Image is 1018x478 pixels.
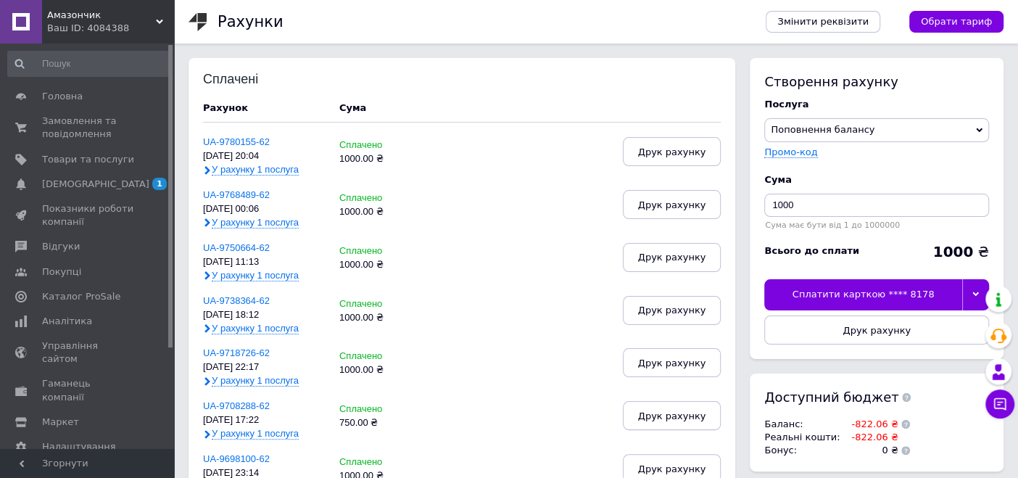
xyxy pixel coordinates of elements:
[339,313,422,324] div: 1000.00 ₴
[764,388,898,406] span: Доступний бюджет
[339,365,422,376] div: 1000.00 ₴
[623,137,721,166] button: Друк рахунку
[339,299,422,310] div: Сплачено
[42,377,134,403] span: Гаманець компанії
[203,136,270,147] a: UA-9780155-62
[203,400,270,411] a: UA-9708288-62
[844,431,898,444] td: -822.06 ₴
[909,11,1003,33] a: Обрати тариф
[339,207,422,218] div: 1000.00 ₴
[339,404,422,415] div: Сплачено
[638,252,706,263] span: Друк рахунку
[212,375,299,387] span: У рахунку 1 послуга
[212,323,299,334] span: У рахунку 1 послуга
[764,98,989,111] div: Послуга
[339,260,422,271] div: 1000.00 ₴
[203,295,270,306] a: UA-9738364-62
[203,204,325,215] div: [DATE] 00:06
[766,11,880,33] a: Змінити реквізити
[203,310,325,321] div: [DATE] 18:12
[638,463,706,474] span: Друк рахунку
[152,178,167,190] span: 1
[339,154,422,165] div: 1000.00 ₴
[203,242,270,253] a: UA-9750664-62
[42,240,80,253] span: Відгуки
[42,115,134,141] span: Замовлення та повідомлення
[764,279,961,310] div: Сплатити карткою **** 8178
[638,411,706,421] span: Друк рахунку
[985,390,1014,419] button: Чат з покупцем
[339,246,422,257] div: Сплачено
[42,416,79,429] span: Маркет
[203,189,270,200] a: UA-9768489-62
[764,194,989,217] input: Введіть суму
[638,147,706,157] span: Друк рахунку
[764,147,817,157] label: Промо-код
[623,348,721,377] button: Друк рахунку
[47,22,174,35] div: Ваш ID: 4084388
[42,290,120,303] span: Каталог ProSale
[764,221,989,230] div: Сума має бути від 1 до 1000000
[764,431,843,444] td: Реальні кошти :
[203,453,270,464] a: UA-9698100-62
[339,140,422,151] div: Сплачено
[638,358,706,368] span: Друк рахунку
[218,13,283,30] h1: Рахунки
[638,305,706,316] span: Друк рахунку
[764,73,989,91] div: Створення рахунку
[203,415,325,426] div: [DATE] 17:22
[212,217,299,228] span: У рахунку 1 послуга
[339,351,422,362] div: Сплачено
[771,124,874,135] span: Поповнення балансу
[764,316,989,345] button: Друк рахунку
[203,151,325,162] div: [DATE] 20:04
[42,315,92,328] span: Аналітика
[203,102,325,115] div: Рахунок
[764,444,843,457] td: Бонус :
[932,243,973,260] b: 1000
[203,362,325,373] div: [DATE] 22:17
[339,457,422,468] div: Сплачено
[203,347,270,358] a: UA-9718726-62
[42,339,134,366] span: Управління сайтом
[42,178,149,191] span: [DEMOGRAPHIC_DATA]
[764,244,859,257] div: Всього до сплати
[212,428,299,440] span: У рахунку 1 послуга
[764,173,989,186] div: Cума
[42,90,83,103] span: Головна
[623,296,721,325] button: Друк рахунку
[203,257,325,268] div: [DATE] 11:13
[42,153,134,166] span: Товари та послуги
[42,440,116,453] span: Налаштування
[339,193,422,204] div: Сплачено
[42,265,81,279] span: Покупці
[932,244,989,259] div: ₴
[7,51,171,77] input: Пошук
[844,418,898,431] td: -822.06 ₴
[623,243,721,272] button: Друк рахунку
[777,15,869,28] span: Змінити реквізити
[339,418,422,429] div: 750.00 ₴
[339,102,366,115] div: Cума
[47,9,156,22] span: Амазончик
[212,270,299,281] span: У рахунку 1 послуга
[42,202,134,228] span: Показники роботи компанії
[623,190,721,219] button: Друк рахунку
[843,325,911,336] span: Друк рахунку
[203,73,298,87] div: Сплачені
[638,199,706,210] span: Друк рахунку
[212,164,299,176] span: У рахунку 1 послуга
[623,401,721,430] button: Друк рахунку
[921,15,992,28] span: Обрати тариф
[764,418,843,431] td: Баланс :
[844,444,898,457] td: 0 ₴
